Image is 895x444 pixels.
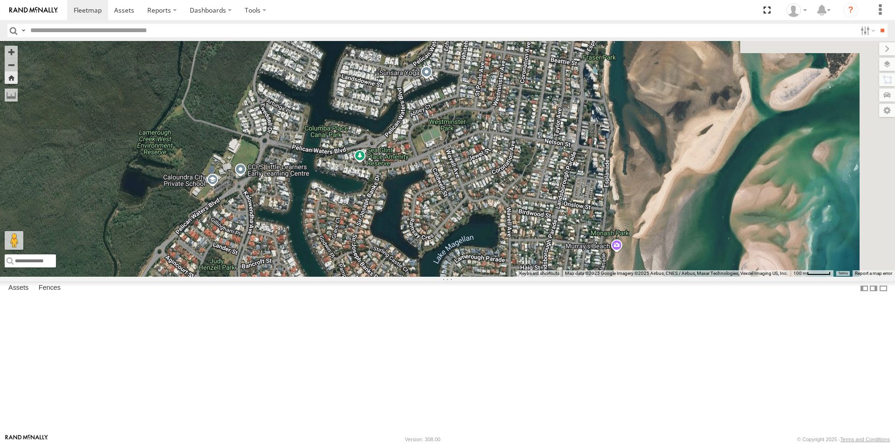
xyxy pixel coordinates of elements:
[855,271,892,276] a: Report a map error
[5,58,18,71] button: Zoom out
[5,46,18,58] button: Zoom in
[783,3,810,17] div: Laura Van Bruggen
[860,281,869,295] label: Dock Summary Table to the Left
[9,7,58,14] img: rand-logo.svg
[565,271,788,276] span: Map data ©2025 Google Imagery ©2025 Airbus, CNES / Airbus, Maxar Technologies, Vexcel Imaging US,...
[797,437,890,442] div: © Copyright 2025 -
[34,282,65,295] label: Fences
[5,231,23,250] button: Drag Pegman onto the map to open Street View
[879,104,895,117] label: Map Settings
[869,281,878,295] label: Dock Summary Table to the Right
[843,3,858,18] i: ?
[5,89,18,102] label: Measure
[405,437,441,442] div: Version: 308.00
[838,271,848,275] a: Terms (opens in new tab)
[5,71,18,84] button: Zoom Home
[791,270,833,277] button: Map scale: 100 m per 47 pixels
[879,281,888,295] label: Hide Summary Table
[793,271,807,276] span: 100 m
[840,437,890,442] a: Terms and Conditions
[4,282,33,295] label: Assets
[5,435,48,444] a: Visit our Website
[519,270,559,277] button: Keyboard shortcuts
[857,24,877,37] label: Search Filter Options
[20,24,27,37] label: Search Query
